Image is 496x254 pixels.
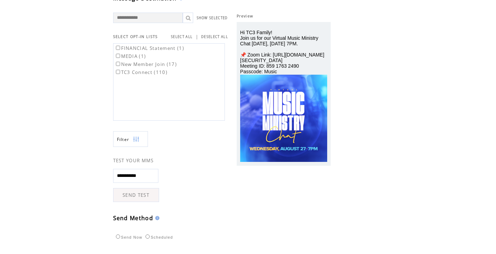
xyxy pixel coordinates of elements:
[201,35,228,39] a: DESELECT ALL
[133,132,139,147] img: filters.png
[113,188,159,202] a: SEND TEST
[237,14,253,18] span: Preview
[144,235,173,239] label: Scheduled
[171,35,192,39] a: SELECT ALL
[116,54,120,58] input: MEDIA (1)
[116,46,120,50] input: FINANCIAL Statement (1)
[115,53,146,59] label: MEDIA (1)
[116,234,120,239] input: Send Now
[115,45,184,51] label: FINANCIAL Statement (1)
[153,216,159,220] img: help.gif
[197,16,228,20] a: SHOW SELECTED
[113,214,153,222] span: Send Method
[145,234,150,239] input: Scheduled
[240,30,324,74] span: Hi TC3 Family! Join us for our Virtual Music Ministry Chat [DATE], [DATE] 7PM. 📌 Zoom Link: [URL]...
[116,62,120,66] input: New Member Join (17)
[117,136,129,142] span: Show filters
[114,235,142,239] label: Send Now
[113,34,158,39] span: SELECT OPT-IN LISTS
[113,157,154,164] span: TEST YOUR MMS
[115,61,177,67] label: New Member Join (17)
[116,70,120,74] input: TC3 Connect (110)
[113,131,148,147] a: Filter
[115,69,168,75] label: TC3 Connect (110)
[196,33,198,40] span: |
